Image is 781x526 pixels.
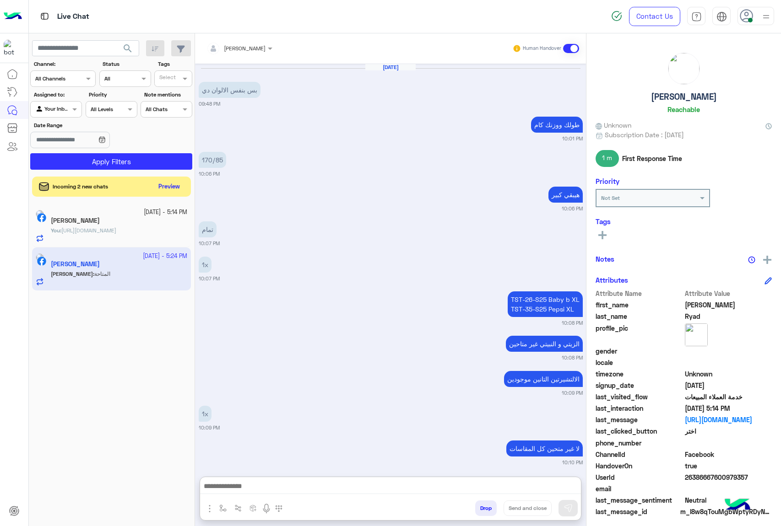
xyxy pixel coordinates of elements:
[365,64,416,70] h6: [DATE]
[51,227,60,234] span: You
[275,505,282,512] img: make a call
[506,336,583,352] p: 2/7/2025, 10:08 PM
[596,300,683,310] span: first_name
[596,472,683,482] span: UserId
[4,7,22,26] img: Logo
[144,91,191,99] label: Note mentions
[249,505,257,512] img: create order
[51,227,61,234] b: :
[691,11,702,22] img: tab
[685,484,772,494] span: null
[103,60,150,68] label: Status
[668,53,700,84] img: picture
[596,276,628,284] h6: Attributes
[763,256,771,264] img: add
[596,369,683,379] span: timezone
[596,150,619,166] span: 1 m
[596,358,683,367] span: locale
[53,182,108,191] span: Incoming 2 new chats
[224,45,266,52] span: [PERSON_NAME]
[685,323,708,346] img: picture
[685,438,772,448] span: null
[523,45,561,52] small: Human Handover
[680,507,772,516] span: m_l8w8qTouMgbWptyRDyNa71tQCE096dwG0LCx8Nin--Md1H6Exgpz-hxO6nrjymrQxUblbJUd-BahpCh7blP0JA
[36,210,44,218] img: picture
[685,461,772,471] span: true
[685,426,772,436] span: اختر
[596,507,678,516] span: last_message_id
[199,406,212,422] p: 2/7/2025, 10:09 PM
[622,154,682,163] span: First Response Time
[685,495,772,505] span: 0
[596,346,683,356] span: gender
[562,205,583,212] small: 10:06 PM
[34,91,81,99] label: Assigned to:
[30,153,192,170] button: Apply Filters
[685,289,772,298] span: Attribute Value
[234,505,242,512] img: Trigger scenario
[562,319,583,327] small: 10:08 PM
[596,177,619,185] h6: Priority
[199,100,220,107] small: 09:48 PM
[57,11,89,23] p: Live Chat
[199,221,217,237] p: 2/7/2025, 10:07 PM
[685,369,772,379] span: Unknown
[4,40,20,56] img: 713415422032625
[144,208,187,217] small: [DATE] - 5:14 PM
[685,346,772,356] span: null
[231,500,246,515] button: Trigger scenario
[596,495,683,505] span: last_message_sentiment
[199,275,220,282] small: 10:07 PM
[548,187,583,203] p: 2/7/2025, 10:06 PM
[199,240,220,247] small: 10:07 PM
[748,256,755,263] img: notes
[34,60,95,68] label: Channel:
[562,135,583,142] small: 10:01 PM
[61,227,116,234] span: https://eagle.com.eg/
[158,73,176,84] div: Select
[685,415,772,424] a: [URL][DOMAIN_NAME]
[506,440,583,456] p: 2/7/2025, 10:10 PM
[596,217,772,225] h6: Tags
[204,503,215,514] img: send attachment
[651,91,717,102] h5: [PERSON_NAME]
[596,323,683,344] span: profile_pic
[246,500,261,515] button: create order
[562,459,583,466] small: 10:10 PM
[596,415,683,424] span: last_message
[562,389,583,397] small: 10:09 PM
[685,358,772,367] span: null
[199,257,212,273] p: 2/7/2025, 10:07 PM
[117,40,139,60] button: search
[596,120,631,130] span: Unknown
[199,82,260,98] p: 2/7/2025, 9:48 PM
[261,503,272,514] img: send voice note
[611,11,622,21] img: spinner
[596,403,683,413] span: last_interaction
[596,381,683,390] span: signup_date
[667,105,700,113] h6: Reachable
[596,484,683,494] span: email
[155,180,184,193] button: Preview
[685,381,772,390] span: 2024-09-17T21:37:58.559Z
[216,500,231,515] button: select flow
[605,130,684,140] span: Subscription Date : [DATE]
[37,213,46,222] img: Facebook
[596,461,683,471] span: HandoverOn
[687,7,705,26] a: tab
[685,392,772,402] span: خدمة العملاء المبيعات
[596,426,683,436] span: last_clicked_button
[596,392,683,402] span: last_visited_flow
[51,217,100,225] h5: ممدوح علما
[685,472,772,482] span: 26386667600979357
[475,500,497,516] button: Drop
[531,117,583,133] p: 2/7/2025, 10:01 PM
[219,505,227,512] img: select flow
[685,300,772,310] span: Ahmed
[199,424,220,431] small: 10:09 PM
[39,11,50,22] img: tab
[685,450,772,459] span: 0
[629,7,680,26] a: Contact Us
[34,121,136,129] label: Date Range
[596,255,614,263] h6: Notes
